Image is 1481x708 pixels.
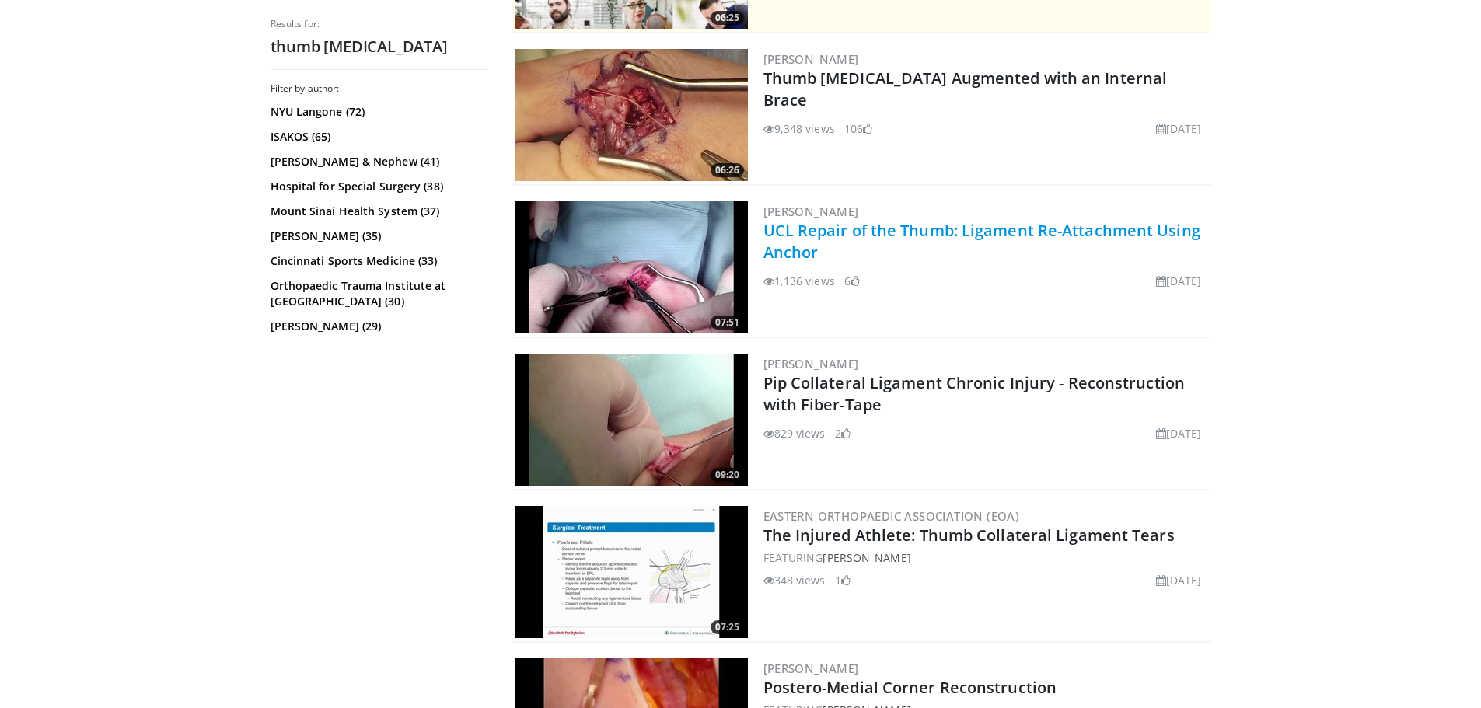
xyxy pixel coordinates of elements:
[271,37,488,57] h2: thumb [MEDICAL_DATA]
[271,204,484,219] a: Mount Sinai Health System (37)
[711,163,744,177] span: 06:26
[711,316,744,330] span: 07:51
[1156,273,1202,289] li: [DATE]
[763,273,835,289] li: 1,136 views
[835,572,851,588] li: 1
[515,201,748,333] img: 1db775ff-40cc-47dd-b7d5-0f20e14bca41.300x170_q85_crop-smart_upscale.jpg
[515,49,748,181] img: d6418a04-5708-45d4-b7da-2b62427abba0.300x170_q85_crop-smart_upscale.jpg
[711,11,744,25] span: 06:25
[763,425,826,441] li: 829 views
[763,51,859,67] a: [PERSON_NAME]
[271,228,484,244] a: [PERSON_NAME] (35)
[763,525,1175,546] a: The Injured Athlete: Thumb Collateral Ligament Tears
[763,220,1200,263] a: UCL Repair of the Thumb: Ligament Re-Attachment Using Anchor
[823,550,910,565] a: [PERSON_NAME]
[515,201,748,333] a: 07:51
[835,425,851,441] li: 2
[763,549,1208,566] div: FEATURING
[271,129,484,145] a: ISAKOS (65)
[763,661,859,676] a: [PERSON_NAME]
[844,120,872,137] li: 106
[1156,120,1202,137] li: [DATE]
[763,68,1168,110] a: Thumb [MEDICAL_DATA] Augmented with an Internal Brace
[1156,572,1202,588] li: [DATE]
[271,278,484,309] a: Orthopaedic Trauma Institute at [GEOGRAPHIC_DATA] (30)
[515,506,748,638] a: 07:25
[763,204,859,219] a: [PERSON_NAME]
[271,253,484,269] a: Cincinnati Sports Medicine (33)
[271,82,488,95] h3: Filter by author:
[271,319,484,334] a: [PERSON_NAME] (29)
[515,354,748,486] a: 09:20
[763,677,1057,698] a: Postero-Medial Corner Reconstruction
[271,104,484,120] a: NYU Langone (72)
[515,49,748,181] a: 06:26
[1156,425,1202,441] li: [DATE]
[763,120,835,137] li: 9,348 views
[711,468,744,482] span: 09:20
[763,372,1186,415] a: Pip Collateral Ligament Chronic Injury - Reconstruction with Fiber-Tape
[515,354,748,486] img: 6f317bdf-70c8-43bd-9f97-6b375f2ddbd2.300x170_q85_crop-smart_upscale.jpg
[844,273,860,289] li: 6
[271,18,488,30] p: Results for:
[271,154,484,169] a: [PERSON_NAME] & Nephew (41)
[711,620,744,634] span: 07:25
[763,508,1020,524] a: Eastern Orthopaedic Association (EOA)
[515,506,748,638] img: 622bf88f-c22f-4b24-89a8-8f5b76e6719d.300x170_q85_crop-smart_upscale.jpg
[763,356,859,371] a: [PERSON_NAME]
[763,572,826,588] li: 348 views
[271,179,484,194] a: Hospital for Special Surgery (38)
